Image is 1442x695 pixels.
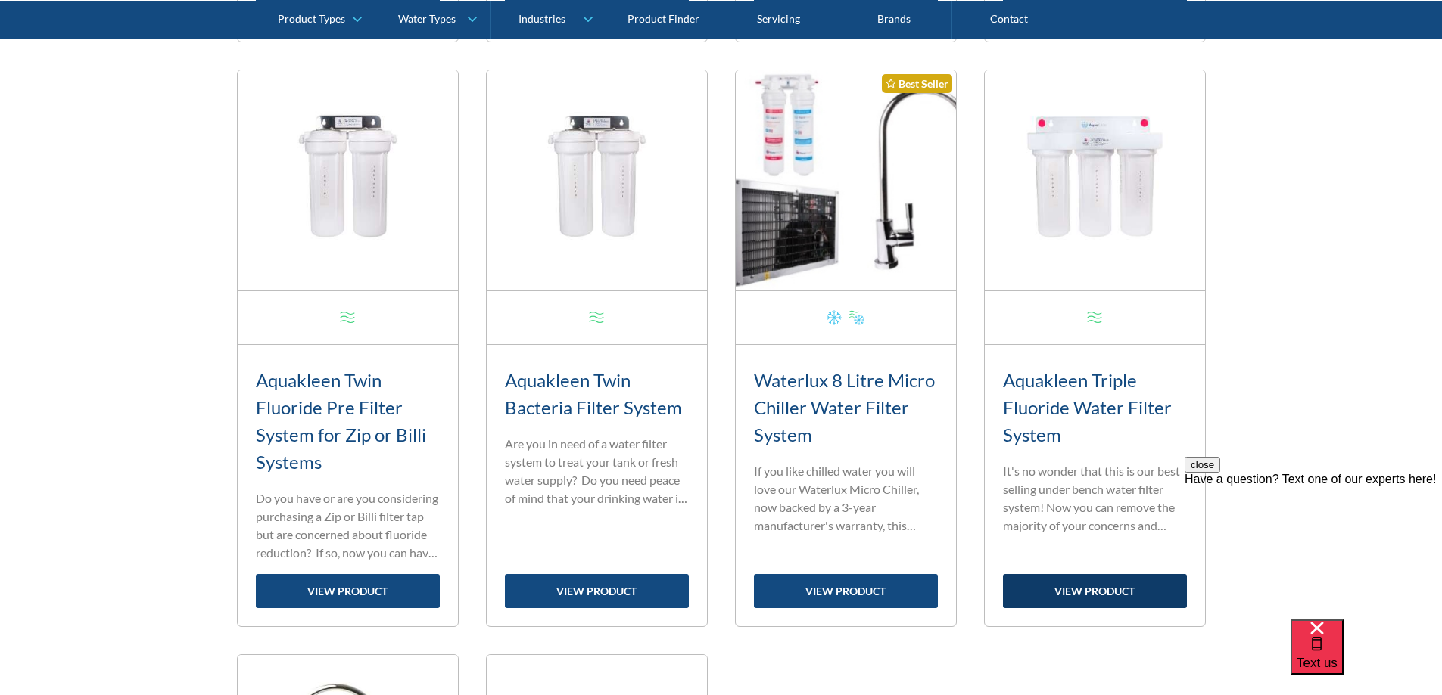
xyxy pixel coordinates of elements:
p: Do you have or are you considering purchasing a Zip or Billi filter tap but are concerned about f... [256,489,440,562]
h3: Aquakleen Twin Bacteria Filter System [505,367,689,421]
div: Industries [519,12,565,25]
a: view product [1003,574,1187,608]
div: Best Seller [882,74,952,93]
h3: Aquakleen Triple Fluoride Water Filter System [1003,367,1187,448]
a: view product [754,574,938,608]
iframe: podium webchat widget prompt [1185,457,1442,638]
p: Are you in need of a water filter system to treat your tank or fresh water supply? Do you need pe... [505,435,689,507]
div: Product Types [278,12,345,25]
h3: Aquakleen Twin Fluoride Pre Filter System for Zip or Billi Systems [256,367,440,476]
img: Waterlux 8 Litre Micro Chiller Water Filter System [736,70,956,290]
img: Aquakleen Twin Fluoride Pre Filter System for Zip or Billi Systems [238,70,458,290]
a: view product [256,574,440,608]
div: Water Types [398,12,456,25]
iframe: podium webchat widget bubble [1291,619,1442,695]
a: view product [505,574,689,608]
img: Aquakleen Triple Fluoride Water Filter System [985,70,1205,290]
p: If you like chilled water you will love our Waterlux Micro Chiller, now backed by a 3-year manufa... [754,462,938,535]
p: It's no wonder that this is our best selling under bench water filter system! Now you can remove ... [1003,462,1187,535]
h3: Waterlux 8 Litre Micro Chiller Water Filter System [754,367,938,448]
img: Aquakleen Twin Bacteria Filter System [487,70,707,290]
